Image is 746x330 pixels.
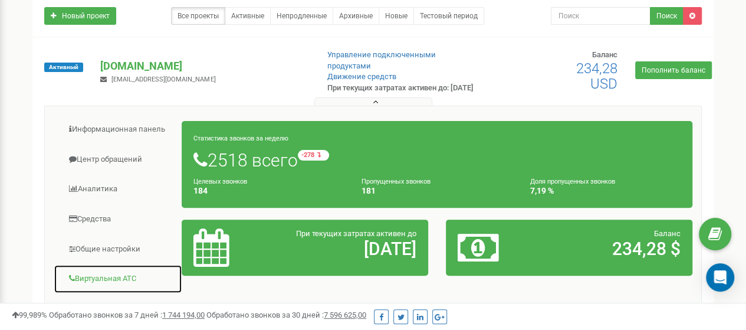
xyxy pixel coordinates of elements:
a: Общие настройки [54,235,182,264]
p: При текущих затратах активен до: [DATE] [327,83,478,94]
a: Информационная панель [54,115,182,144]
span: Баланс [654,229,681,238]
small: Доля пропущенных звонков [530,178,615,185]
p: [DOMAIN_NAME] [100,58,308,74]
small: -278 [298,150,329,161]
h4: 184 [193,187,344,195]
a: Активные [225,7,271,25]
span: Активный [44,63,83,72]
span: Обработано звонков за 7 дней : [49,311,205,319]
small: Целевых звонков [193,178,247,185]
u: 7 596 625,00 [324,311,366,319]
h4: 181 [362,187,512,195]
span: 99,989% [12,311,47,319]
a: Центр обращений [54,145,182,174]
a: Управление подключенными продуктами [327,50,436,70]
u: 1 744 194,00 [162,311,205,319]
a: Новые [379,7,414,25]
button: Поиск [650,7,683,25]
h1: 2518 всего [193,150,681,170]
a: Средства [54,205,182,234]
h4: 7,19 % [530,187,681,195]
span: Обработано звонков за 30 дней : [206,311,366,319]
a: Сквозная аналитика [54,295,182,324]
span: 234,28 USD [576,60,617,92]
a: Новый проект [44,7,116,25]
a: Тестовый период [413,7,484,25]
input: Поиск [551,7,650,25]
h2: [DATE] [274,239,416,259]
a: Архивные [333,7,379,25]
span: Баланс [592,50,617,59]
small: Пропущенных звонков [362,178,430,185]
a: Пополнить баланс [635,61,712,79]
span: [EMAIL_ADDRESS][DOMAIN_NAME] [111,76,215,83]
a: Виртуальная АТС [54,264,182,293]
a: Все проекты [171,7,225,25]
small: Статистика звонков за неделю [193,135,288,142]
span: При текущих затратах активен до [296,229,416,238]
div: Open Intercom Messenger [706,263,734,292]
a: Аналитика [54,175,182,204]
a: Непродленные [270,7,333,25]
a: Движение средств [327,72,396,81]
h2: 234,28 $ [538,239,681,259]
